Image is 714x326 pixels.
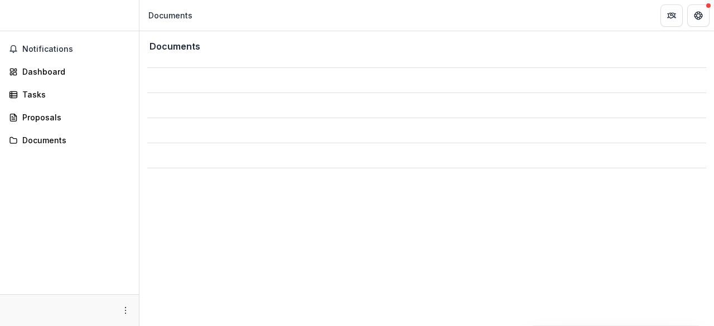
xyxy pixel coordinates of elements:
[4,131,134,149] a: Documents
[22,111,126,123] div: Proposals
[149,41,200,52] h3: Documents
[4,108,134,126] a: Proposals
[4,85,134,104] a: Tasks
[22,45,130,54] span: Notifications
[144,7,197,23] nav: breadcrumb
[119,304,132,317] button: More
[22,66,126,77] div: Dashboard
[660,4,683,27] button: Partners
[148,9,192,21] div: Documents
[687,4,710,27] button: Get Help
[22,134,126,146] div: Documents
[22,89,126,100] div: Tasks
[4,40,134,58] button: Notifications
[4,62,134,81] a: Dashboard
